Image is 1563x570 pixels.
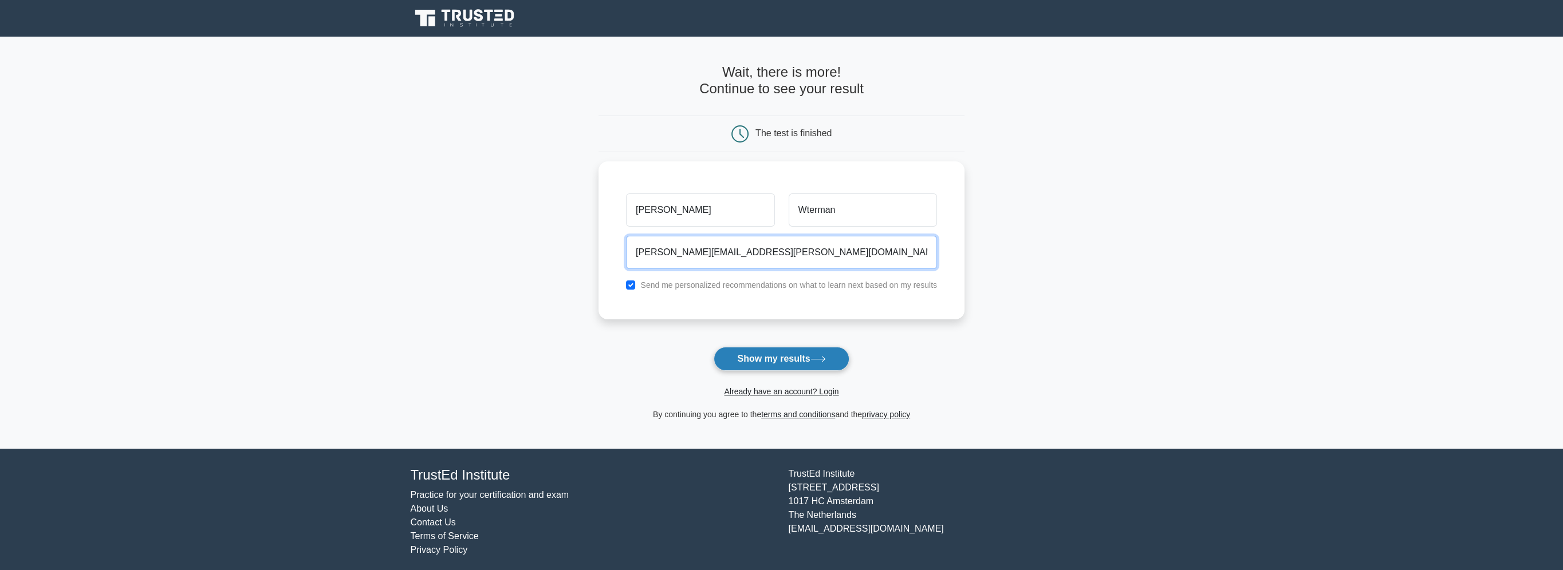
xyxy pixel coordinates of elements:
[755,128,832,138] div: The test is finished
[640,280,937,290] label: Send me personalized recommendations on what to learn next based on my results
[714,347,849,371] button: Show my results
[789,193,937,227] input: Last name
[411,467,775,484] h4: TrustEd Institute
[862,410,910,419] a: privacy policy
[411,545,468,555] a: Privacy Policy
[761,410,835,419] a: terms and conditions
[626,236,937,269] input: Email
[411,517,456,527] a: Contact Us
[599,64,964,97] h4: Wait, there is more! Continue to see your result
[411,531,479,541] a: Terms of Service
[411,490,569,500] a: Practice for your certification and exam
[724,387,838,396] a: Already have an account? Login
[592,407,971,421] div: By continuing you agree to the and the
[626,193,774,227] input: First name
[782,467,1160,557] div: TrustEd Institute [STREET_ADDRESS] 1017 HC Amsterdam The Netherlands [EMAIL_ADDRESS][DOMAIN_NAME]
[411,504,448,513] a: About Us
